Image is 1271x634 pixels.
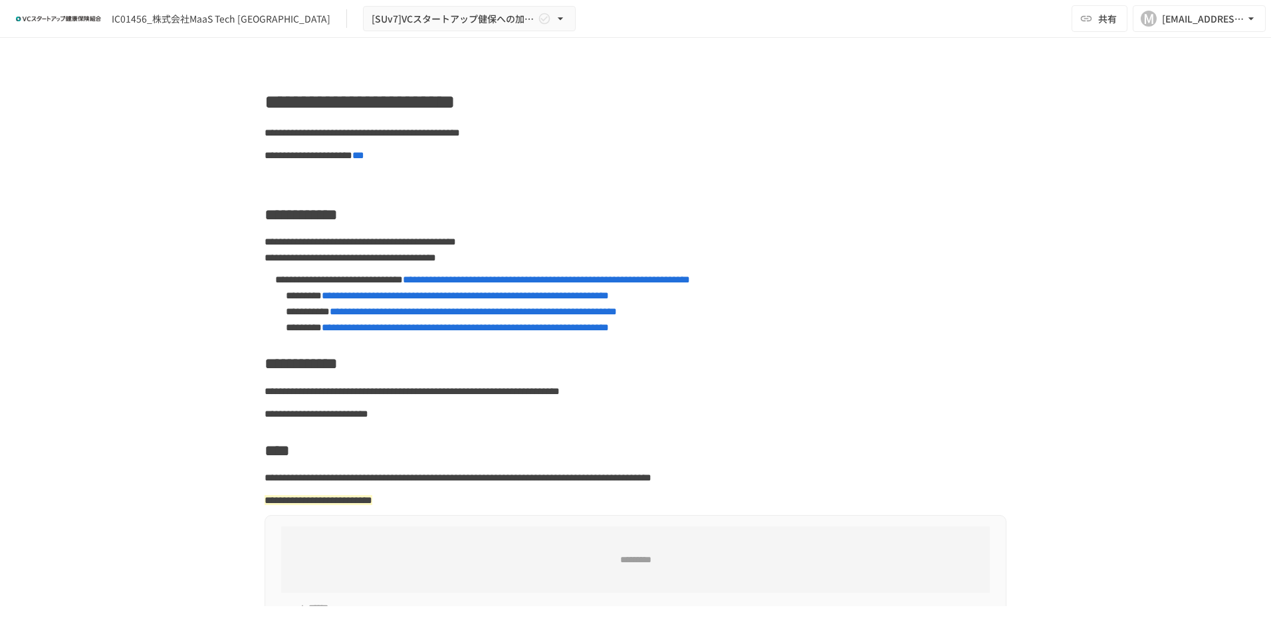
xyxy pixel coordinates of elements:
[16,8,101,29] img: ZDfHsVrhrXUoWEWGWYf8C4Fv4dEjYTEDCNvmL73B7ox
[112,12,330,26] div: IC01456_株式会社MaaS Tech [GEOGRAPHIC_DATA]
[1162,11,1244,27] div: [EMAIL_ADDRESS][DOMAIN_NAME]
[372,11,535,27] span: [SUv7]VCスタートアップ健保への加入申請手続き
[1133,5,1266,32] button: M[EMAIL_ADDRESS][DOMAIN_NAME]
[363,6,576,32] button: [SUv7]VCスタートアップ健保への加入申請手続き
[1098,11,1117,26] span: 共有
[1141,11,1157,27] div: M
[1072,5,1127,32] button: 共有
